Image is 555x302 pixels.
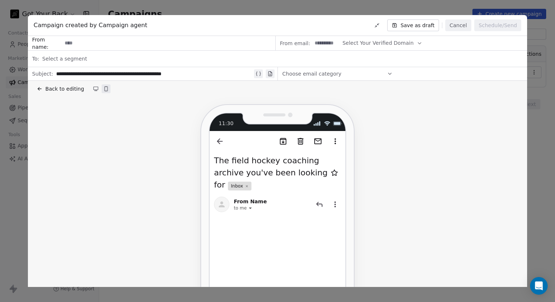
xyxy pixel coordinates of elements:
[530,277,548,295] div: Open Intercom Messenger
[474,19,521,31] button: Schedule/Send
[282,70,341,77] span: Choose email category
[46,85,84,92] span: Back to editing
[280,40,310,47] span: From email:
[387,19,439,31] button: Save as draft
[445,19,471,31] button: Cancel
[234,198,267,205] span: From Name
[32,70,53,80] span: Subject:
[35,84,86,94] button: Back to editing
[342,39,414,47] span: Select Your Verified Domain
[34,21,148,30] span: Campaign created by Campaign agent
[214,156,328,189] span: The field hockey coaching archive you've been looking for
[231,183,243,189] span: Inbox
[42,55,87,62] span: Select a segment
[234,205,247,211] span: to me
[219,120,233,127] span: 11:30
[32,55,39,62] span: To:
[32,36,62,51] span: From name:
